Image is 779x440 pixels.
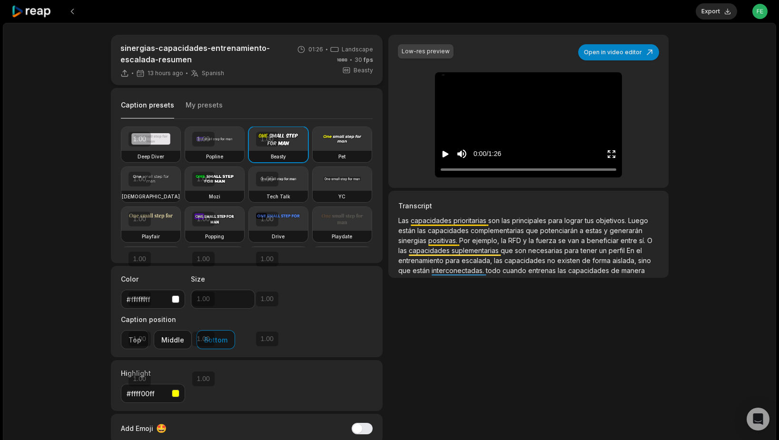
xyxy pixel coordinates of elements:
span: entrenas [528,266,558,274]
span: el [636,246,642,254]
span: Landscape [342,45,373,54]
span: complementarias [471,226,526,235]
button: Mute sound [456,148,468,160]
span: Add Emoji [121,423,153,433]
span: para [445,256,462,264]
span: van [568,236,581,244]
span: suplementarias [452,246,501,254]
span: y [604,226,610,235]
span: son [515,246,528,254]
span: 🤩 [156,422,167,435]
span: no [547,256,557,264]
span: capacidades [428,226,471,235]
button: #ffffffff [121,290,185,309]
span: ejemplo, [472,236,501,244]
span: están [398,226,417,235]
div: 0:00 / 1:26 [473,149,501,159]
span: las [502,216,512,225]
span: capacidades [568,266,611,274]
span: objetivos. [596,216,628,225]
span: capacidades [411,216,454,225]
span: beneficiar [587,236,621,244]
label: Size [191,274,255,284]
span: forma [592,256,612,264]
span: las [558,266,568,274]
button: Bottom [197,330,235,349]
label: Color [121,274,185,284]
div: Open Intercom Messenger [747,408,769,430]
label: Caption position [121,314,235,324]
span: interconectadas. [432,266,486,274]
span: aislada, [612,256,638,264]
div: #ffff00ff [127,389,168,399]
button: Play video [441,145,450,163]
span: 30 [355,56,373,64]
h3: Tech Talk [266,193,290,200]
span: son [488,216,502,225]
button: Top [121,330,149,349]
span: fuerza [536,236,558,244]
span: se [558,236,568,244]
span: todo [486,266,503,274]
button: #ffff00ff [121,384,185,403]
span: lograr [564,216,585,225]
span: estas [585,226,604,235]
span: que [501,246,515,254]
h3: Popline [206,153,223,160]
span: que [526,226,540,235]
span: Las [398,216,411,225]
span: principales [512,216,548,225]
button: Export [696,3,737,20]
span: entrenamiento [398,256,445,264]
span: Por [459,236,472,244]
span: para [564,246,581,254]
span: Luego [628,216,648,225]
span: las [494,256,504,264]
button: Enter Fullscreen [607,145,616,163]
span: 01:26 [308,45,323,54]
span: a [581,236,587,244]
span: manera [621,266,645,274]
h3: Beasty [271,153,286,160]
h3: [DEMOGRAPHIC_DATA] [122,193,180,200]
h3: Transcript [398,201,658,211]
span: RFD [508,236,523,244]
p: sinergias-capacidades-entrenamiento-escalada-resumen [120,42,286,65]
span: de [611,266,621,274]
span: perfil [609,246,627,254]
span: necesarias [528,246,564,254]
h3: Playfair [142,233,160,240]
span: sí. [639,236,647,244]
span: para [548,216,564,225]
span: cuando [503,266,528,274]
h3: Mozi [209,193,220,200]
span: generarán [610,226,642,235]
span: capacidades [504,256,547,264]
span: En [627,246,636,254]
button: My presets [186,100,223,118]
span: potenciarán [540,226,580,235]
span: y [523,236,529,244]
span: un [599,246,609,254]
h3: YC [338,193,345,200]
div: Low-res preview [402,47,450,56]
span: tener [581,246,599,254]
span: capacidades [409,246,452,254]
span: que [398,266,413,274]
h3: Popping [205,233,224,240]
span: la [501,236,508,244]
label: Highlight [121,368,185,378]
span: Beasty [354,66,373,75]
span: fps [364,56,373,63]
span: entre [621,236,639,244]
span: sinergias [398,236,428,244]
h3: Deep Diver [138,153,164,160]
span: la [529,236,536,244]
span: están [413,266,432,274]
span: O [647,236,652,244]
div: #ffffffff [127,294,168,304]
button: Middle [154,330,192,349]
span: positivas. [428,236,459,244]
span: Spanish [202,69,224,77]
span: las [417,226,428,235]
